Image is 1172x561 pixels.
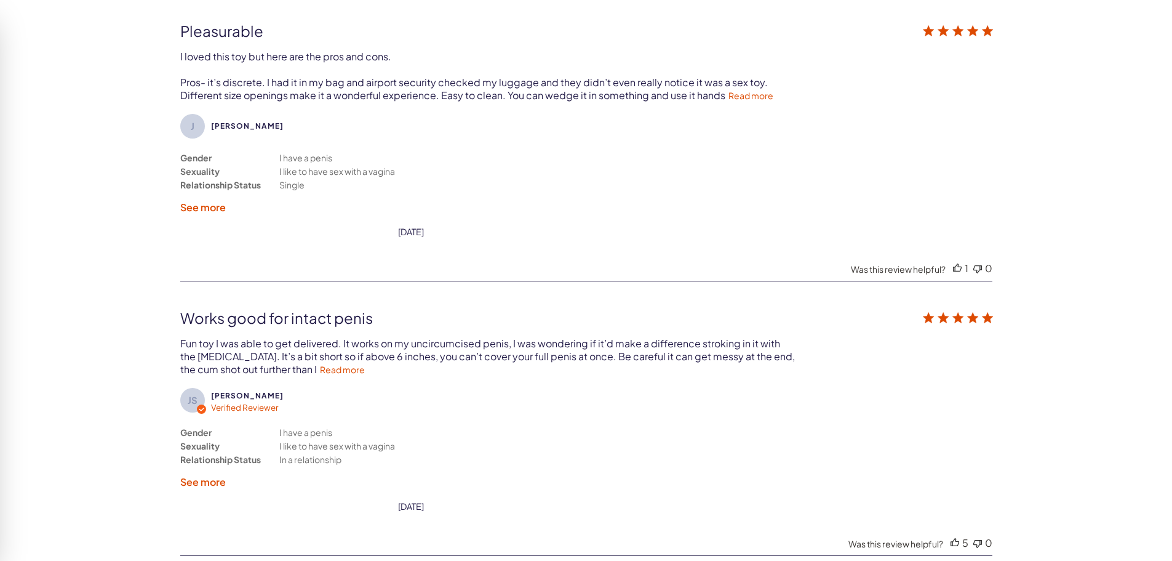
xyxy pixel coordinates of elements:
[180,453,261,466] div: Relationship Status
[188,394,197,406] text: JS
[851,264,946,275] div: Was this review helpful?
[180,309,830,327] div: Works good for intact penis
[279,151,332,164] div: I have a penis
[180,50,770,102] div: I loved this toy but here are the pros and cons. Pros- it’s discrete. I had it in my bag and airp...
[191,120,194,132] text: J
[728,90,773,101] a: Read more
[962,536,968,549] div: 5
[985,262,992,275] div: 0
[398,226,424,237] div: date
[279,453,341,466] div: In a relationship
[180,439,220,453] div: Sexuality
[973,262,982,275] div: Vote down
[279,426,332,439] div: I have a penis
[320,364,365,375] a: Read more
[985,536,992,549] div: 0
[953,262,962,275] div: Vote up
[180,201,226,214] label: See more
[180,426,212,439] div: Gender
[211,391,284,400] span: John S.
[398,501,424,512] div: date
[211,121,284,131] span: Jay
[180,164,220,178] div: Sexuality
[951,536,959,549] div: Vote up
[848,538,943,549] div: Was this review helpful?
[279,178,305,192] div: Single
[180,151,212,164] div: Gender
[211,402,279,413] span: Verified Reviewer
[398,226,424,237] div: [DATE]
[973,536,982,549] div: Vote down
[279,439,395,453] div: I like to have sex with a vagina
[180,22,830,40] div: Pleasurable
[180,337,797,376] div: Fun toy I was able to get delivered. It works on my uncircumcised penis, I was wondering if it’d ...
[279,164,395,178] div: I like to have sex with a vagina
[180,475,226,488] label: See more
[398,501,424,512] div: [DATE]
[180,178,261,192] div: Relationship Status
[965,262,968,275] div: 1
